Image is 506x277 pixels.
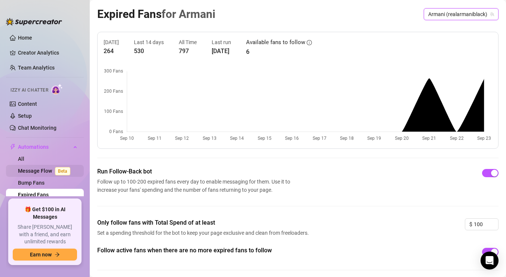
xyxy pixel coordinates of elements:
input: 0.00 [474,219,498,230]
span: for Armani [162,7,215,21]
article: All Time [179,38,197,46]
span: Only follow fans with Total Spend of at least [97,218,311,227]
article: Expired Fans [97,5,215,23]
article: Available fans to follow [246,38,305,47]
article: 797 [179,46,197,56]
a: Bump Fans [18,180,45,186]
span: Set a spending threshold for the bot to keep your page exclusive and clean from freeloaders. [97,229,311,237]
a: Message FlowBeta [18,168,73,174]
span: team [490,12,494,16]
a: Home [18,35,32,41]
span: info-circle [307,40,312,45]
span: Follow active fans when there are no more expired fans to follow [97,246,311,255]
span: Beta [55,167,70,175]
article: [DATE] [212,46,231,56]
a: Setup [18,113,32,119]
span: 🎁 Get $100 in AI Messages [13,206,77,221]
a: Team Analytics [18,65,55,71]
span: Earn now [30,252,52,258]
article: [DATE] [104,38,119,46]
article: 6 [246,47,312,56]
article: Last run [212,38,231,46]
article: Last 14 days [134,38,164,46]
div: Open Intercom Messenger [481,252,499,270]
img: AI Chatter [51,84,63,95]
article: 264 [104,46,119,56]
img: logo-BBDzfeDw.svg [6,18,62,25]
a: Chat Monitoring [18,125,56,131]
span: arrow-right [55,252,60,257]
a: All [18,156,24,162]
a: Creator Analytics [18,47,78,59]
a: Content [18,101,37,107]
span: thunderbolt [10,144,16,150]
span: Automations [18,141,71,153]
article: 530 [134,46,164,56]
span: Share [PERSON_NAME] with a friend, and earn unlimited rewards [13,224,77,246]
a: Expired Fans [18,192,49,198]
span: Armani (realarmaniblack) [428,9,494,20]
span: Follow up to 100-200 expired fans every day to enable messaging for them. Use it to increase your... [97,178,293,194]
span: Run Follow-Back bot [97,167,293,176]
span: Izzy AI Chatter [10,87,48,94]
button: Earn nowarrow-right [13,249,77,261]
